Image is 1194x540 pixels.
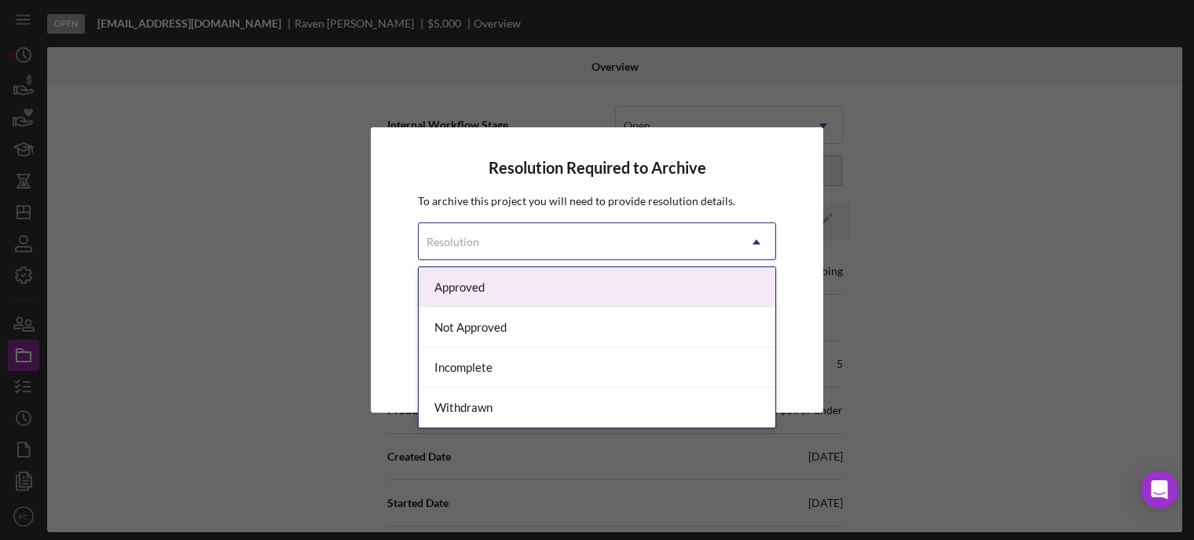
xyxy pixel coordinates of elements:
[419,267,775,307] div: Approved
[419,388,775,428] div: Withdrawn
[419,347,775,388] div: Incomplete
[418,193,776,210] p: To archive this project you will need to provide resolution details.
[419,307,775,347] div: Not Approved
[418,159,776,177] h4: Resolution Required to Archive
[1141,471,1178,509] div: Open Intercom Messenger
[427,236,479,248] div: Resolution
